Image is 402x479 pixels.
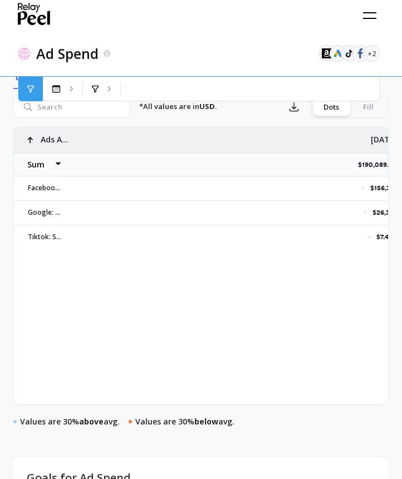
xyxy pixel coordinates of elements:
[79,416,104,427] strong: above
[21,233,63,241] p: Tiktok: Serenity Kids TikTok [DATE]
[41,127,70,145] p: Ads Accounts
[21,208,63,217] p: Google: Serenity Kids
[367,48,376,58] span: +2
[313,98,350,116] div: Dots
[36,44,99,63] p: Ad Spend
[13,96,130,118] input: Search
[372,208,397,217] p: $26,372
[322,48,332,58] img: api.amazonads.svg
[199,101,217,111] strong: USD.
[350,98,386,116] div: Fill
[333,48,343,58] img: api.google.svg
[344,48,354,58] img: api.tiktok.svg
[376,233,397,241] p: $7,403
[194,416,218,427] strong: below
[135,416,234,427] p: Values are 30% avg.
[21,184,63,192] p: Facebook: Serenity Kids
[20,416,120,427] p: Values are 30% avg.
[370,184,397,192] p: $156,315
[18,47,31,60] img: header icon
[139,101,217,112] p: *All values are in
[355,48,365,58] img: api.fb.svg
[371,127,397,145] p: [DATE]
